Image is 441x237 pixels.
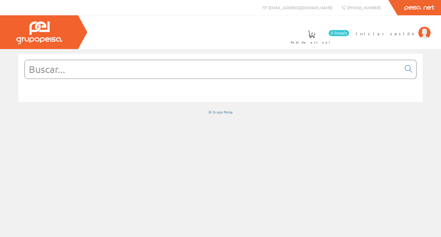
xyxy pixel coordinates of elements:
[18,109,423,115] div: © Grupo Peisa
[25,60,401,78] input: Buscar...
[329,30,349,36] span: 0 línea/s
[356,25,431,31] a: Iniciar sesión
[268,5,332,10] span: [EMAIL_ADDRESS][DOMAIN_NAME]
[16,21,62,44] img: Grupo Peisa
[347,5,381,10] span: [PHONE_NUMBER]
[356,30,415,36] span: Iniciar sesión
[291,39,332,45] span: Pedido actual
